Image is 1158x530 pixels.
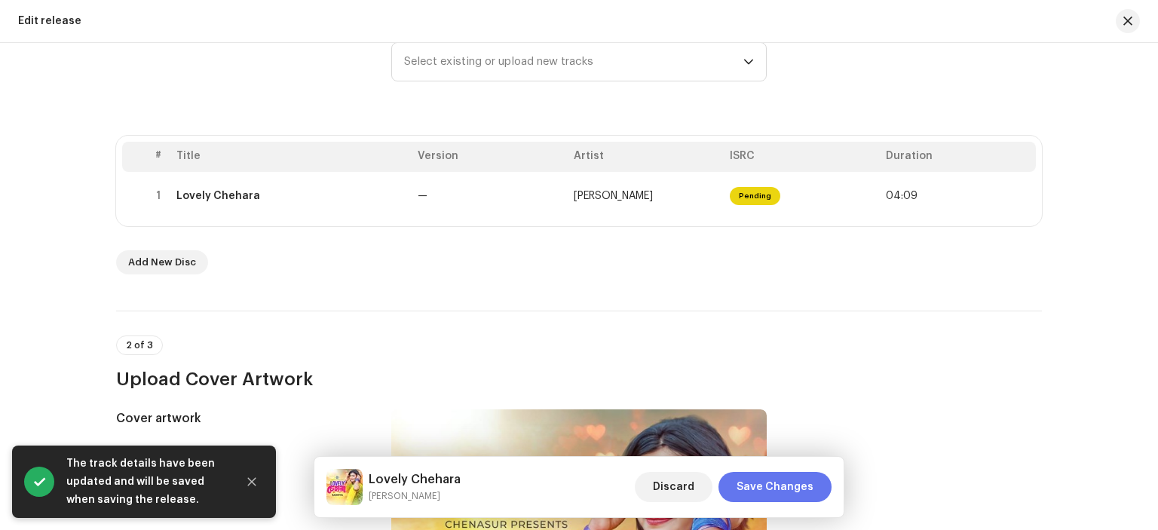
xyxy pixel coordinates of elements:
[886,190,918,202] span: 04:09
[743,43,754,81] div: dropdown trigger
[412,142,568,172] th: Version
[635,472,712,502] button: Discard
[724,142,880,172] th: ISRC
[176,190,260,202] div: Lovely Chehara
[66,455,225,509] div: The track details have been updated and will be saved when saving the release.
[369,470,461,489] h5: Lovely Chehara
[653,472,694,502] span: Discard
[116,367,1042,391] h3: Upload Cover Artwork
[737,472,813,502] span: Save Changes
[730,187,780,205] span: Pending
[170,142,412,172] th: Title
[237,467,267,497] button: Close
[718,472,832,502] button: Save Changes
[369,489,461,504] small: Lovely Chehara
[326,469,363,505] img: 57c29a93-3cec-4353-afb6-880e9bf1ef07
[404,43,743,81] span: Select existing or upload new tracks
[574,191,653,201] span: Samiya Chowdhury
[116,409,367,427] h5: Cover artwork
[880,142,1036,172] th: Duration
[418,191,427,201] span: —
[568,142,724,172] th: Artist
